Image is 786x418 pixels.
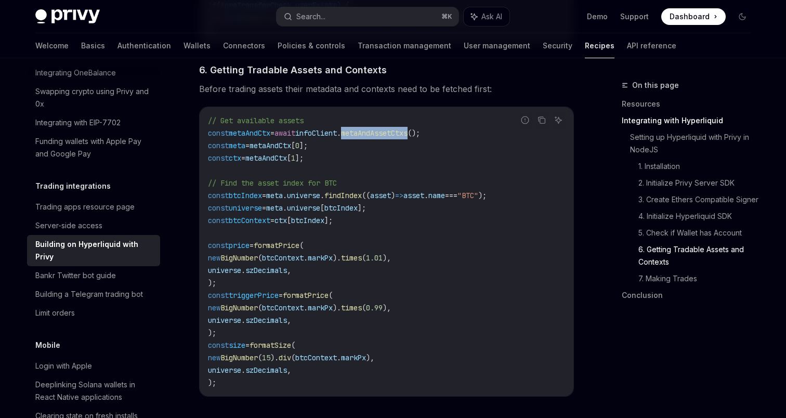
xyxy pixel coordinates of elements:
button: Report incorrect code [518,113,532,127]
button: Copy the contents from the code block [535,113,548,127]
span: (( [362,191,370,200]
span: name [428,191,445,200]
span: btcIndex [229,191,262,200]
span: , [287,365,291,375]
span: meta [229,141,245,150]
span: ); [208,378,216,387]
span: const [208,241,229,250]
span: On this page [632,79,679,92]
span: ( [258,303,262,312]
a: Swapping crypto using Privy and 0x [27,82,160,113]
a: Transaction management [358,33,451,58]
span: const [208,141,229,150]
a: Connectors [223,33,265,58]
span: findIndex [324,191,362,200]
span: ⌘ K [441,12,452,21]
a: Building on Hyperliquid with Privy [27,235,160,266]
a: 4. Initialize Hyperliquid SDK [638,208,759,225]
span: const [208,216,229,225]
span: const [208,291,229,300]
a: 1. Installation [638,158,759,175]
a: Integrating with Hyperliquid [622,112,759,129]
a: Login with Apple [27,357,160,375]
span: 1 [291,153,295,163]
span: universe [208,316,241,325]
span: BigNumber [220,303,258,312]
span: formatPrice [283,291,329,300]
span: . [304,253,308,263]
span: markPx [308,303,333,312]
span: => [395,191,403,200]
span: ). [270,353,279,362]
span: [ [287,216,291,225]
a: Wallets [184,33,211,58]
span: formatSize [250,341,291,350]
div: Funding wallets with Apple Pay and Google Pay [35,135,154,160]
span: ( [299,241,304,250]
a: Trading apps resource page [27,198,160,216]
span: , [287,266,291,275]
span: . [241,316,245,325]
span: ctx [274,216,287,225]
a: Conclusion [622,287,759,304]
a: Integrating with EIP-7702 [27,113,160,132]
a: 2. Initialize Privy Server SDK [638,175,759,191]
span: . [320,191,324,200]
span: btcContext [262,253,304,263]
span: universe [287,191,320,200]
span: = [245,141,250,150]
span: szDecimals [245,266,287,275]
span: times [341,303,362,312]
span: metaAndCtx [245,153,287,163]
span: ); [478,191,487,200]
a: 6. Getting Tradable Assets and Contexts [638,241,759,270]
span: ), [383,303,391,312]
span: const [208,191,229,200]
span: ( [362,253,366,263]
span: universe [208,266,241,275]
span: universe [208,365,241,375]
span: . [337,128,341,138]
span: ( [329,291,333,300]
span: btcContext [295,353,337,362]
div: Limit orders [35,307,75,319]
a: Recipes [585,33,614,58]
span: const [208,153,229,163]
span: ( [258,353,262,362]
a: Basics [81,33,105,58]
span: ]; [324,216,333,225]
span: . [304,303,308,312]
div: Swapping crypto using Privy and 0x [35,85,154,110]
span: price [229,241,250,250]
span: ( [258,253,262,263]
span: triggerPrice [229,291,279,300]
h5: Trading integrations [35,180,111,192]
span: ]; [358,203,366,213]
a: Funding wallets with Apple Pay and Google Pay [27,132,160,163]
span: markPx [308,253,333,263]
span: ). [333,303,341,312]
span: btcContext [229,216,270,225]
span: [ [320,203,324,213]
span: = [262,191,266,200]
a: User management [464,33,530,58]
span: metaAndAssetCtxs [341,128,408,138]
span: = [270,216,274,225]
span: ctx [229,153,241,163]
span: 15 [262,353,270,362]
button: Ask AI [552,113,565,127]
span: . [337,353,341,362]
span: . [241,266,245,275]
span: . [241,365,245,375]
span: szDecimals [245,316,287,325]
span: btcIndex [324,203,358,213]
span: const [208,128,229,138]
span: , [287,316,291,325]
div: Search... [296,10,325,23]
span: new [208,253,220,263]
a: Support [620,11,649,22]
span: times [341,253,362,263]
span: div [279,353,291,362]
span: // Get available assets [208,116,304,125]
a: Welcome [35,33,69,58]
